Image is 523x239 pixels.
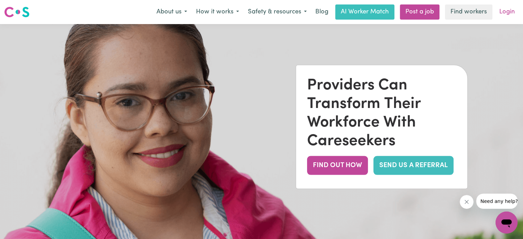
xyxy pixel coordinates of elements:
[445,4,492,20] a: Find workers
[192,5,243,19] button: How it works
[476,194,517,209] iframe: Message from company
[4,5,42,10] span: Need any help?
[373,156,454,175] a: SEND US A REFERRAL
[495,4,519,20] a: Login
[243,5,311,19] button: Safety & resources
[460,195,473,209] iframe: Close message
[311,4,333,20] a: Blog
[4,6,30,18] img: Careseekers logo
[400,4,439,20] a: Post a job
[307,156,368,175] button: FIND OUT HOW
[152,5,192,19] button: About us
[4,4,30,20] a: Careseekers logo
[495,211,517,233] iframe: Button to launch messaging window
[335,4,394,20] a: AI Worker Match
[307,76,456,150] div: Providers Can Transform Their Workforce With Careseekers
